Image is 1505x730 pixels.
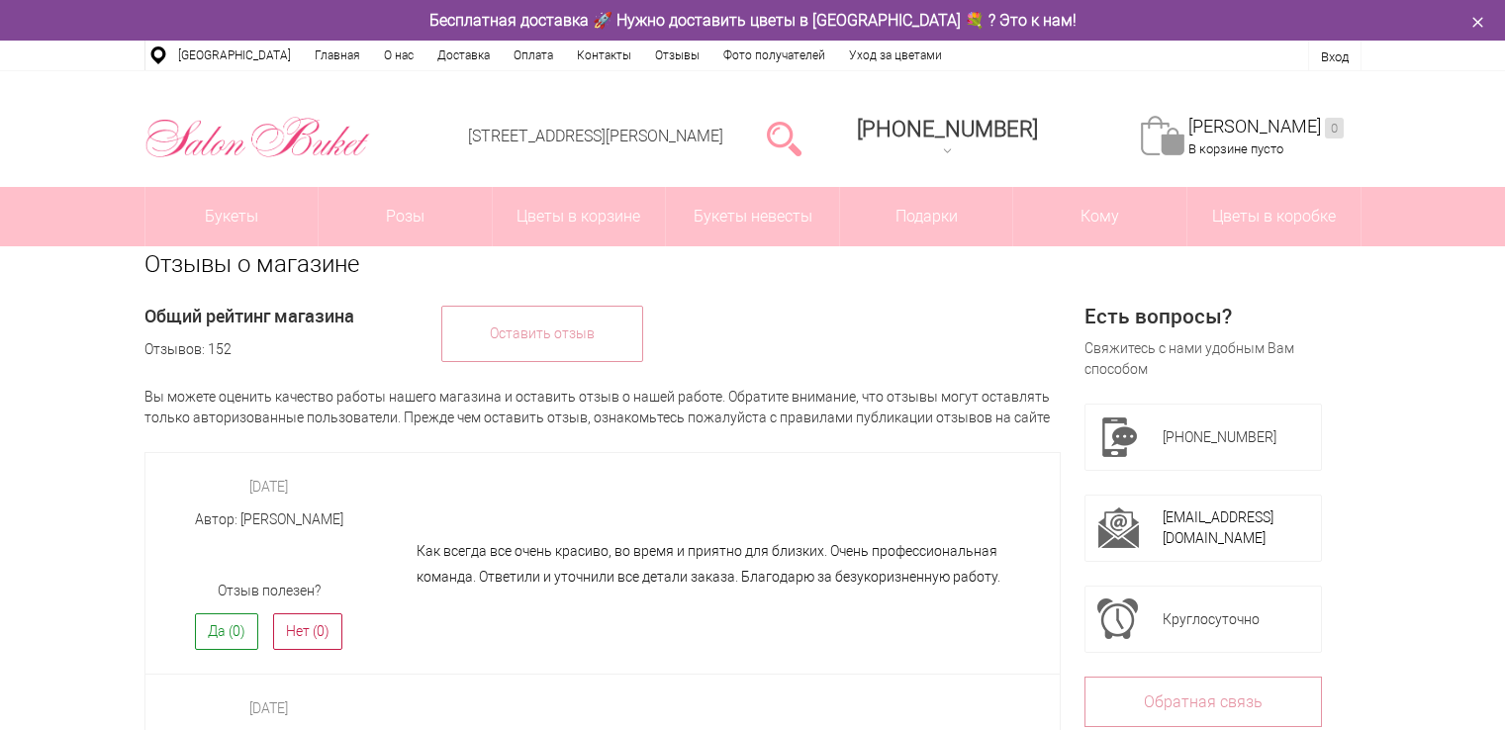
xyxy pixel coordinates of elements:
a: Нет (0) [273,613,342,650]
a: Подарки [840,187,1013,246]
a: Фото получателей [711,41,837,70]
h1: Отзывы о магазине [144,246,1362,282]
div: [DATE] [145,477,393,498]
div: Круглосуточно [1163,598,1309,640]
a: Доставка [425,41,502,70]
a: Вход [1321,49,1349,64]
a: Цветы в корзине [493,187,666,246]
a: Уход за цветами [837,41,954,70]
span: 0 [317,623,325,639]
div: Есть вопросы? [1084,306,1322,326]
a: Розы [319,187,492,246]
a: Цветы в коробке [1187,187,1361,246]
div: Бесплатная доставка 🚀 Нужно доставить цветы в [GEOGRAPHIC_DATA] 💐 ? Это к нам! [130,10,1376,31]
div: Общий рейтинг магазина [144,306,441,326]
a: Отзывы [643,41,711,70]
div: Автор: [PERSON_NAME] [145,509,393,530]
div: Отзывов: 152 [144,339,232,360]
a: [GEOGRAPHIC_DATA] [166,41,303,70]
span: [PHONE_NUMBER] [857,117,1038,141]
a: Оставить отзыв [441,306,643,362]
div: Как всегда все очень красиво, во время и приятно для близких. Очень профессиональная команда. Отв... [417,538,1036,590]
img: Цветы Нижний Новгород [144,112,371,163]
a: Главная [303,41,372,70]
a: [STREET_ADDRESS][PERSON_NAME] [468,127,723,145]
a: Букеты невесты [666,187,839,246]
a: Обратная связь [1084,677,1322,727]
a: Да (0) [195,613,258,650]
span: В корзине пусто [1188,141,1283,156]
a: Оплата [502,41,565,70]
a: Контакты [565,41,643,70]
ins: 0 [1325,118,1344,138]
span: Кому [1013,187,1186,246]
span: [PHONE_NUMBER] [1163,429,1276,445]
a: [PERSON_NAME] [1188,116,1344,138]
a: [PHONE_NUMBER] [845,110,1050,166]
a: О нас [372,41,425,70]
div: Свяжитесь с нами удобным Вам способом [1084,338,1322,380]
div: Вы можете оценить качество работы нашего магазина и оставить отзыв о нашей работе. Обратите внима... [144,387,1061,428]
span: 0 [233,623,240,639]
a: [EMAIL_ADDRESS][DOMAIN_NAME] [1163,509,1273,546]
div: Отзыв полезен? [145,581,393,601]
div: [DATE] [145,698,393,719]
a: Букеты [145,187,319,246]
